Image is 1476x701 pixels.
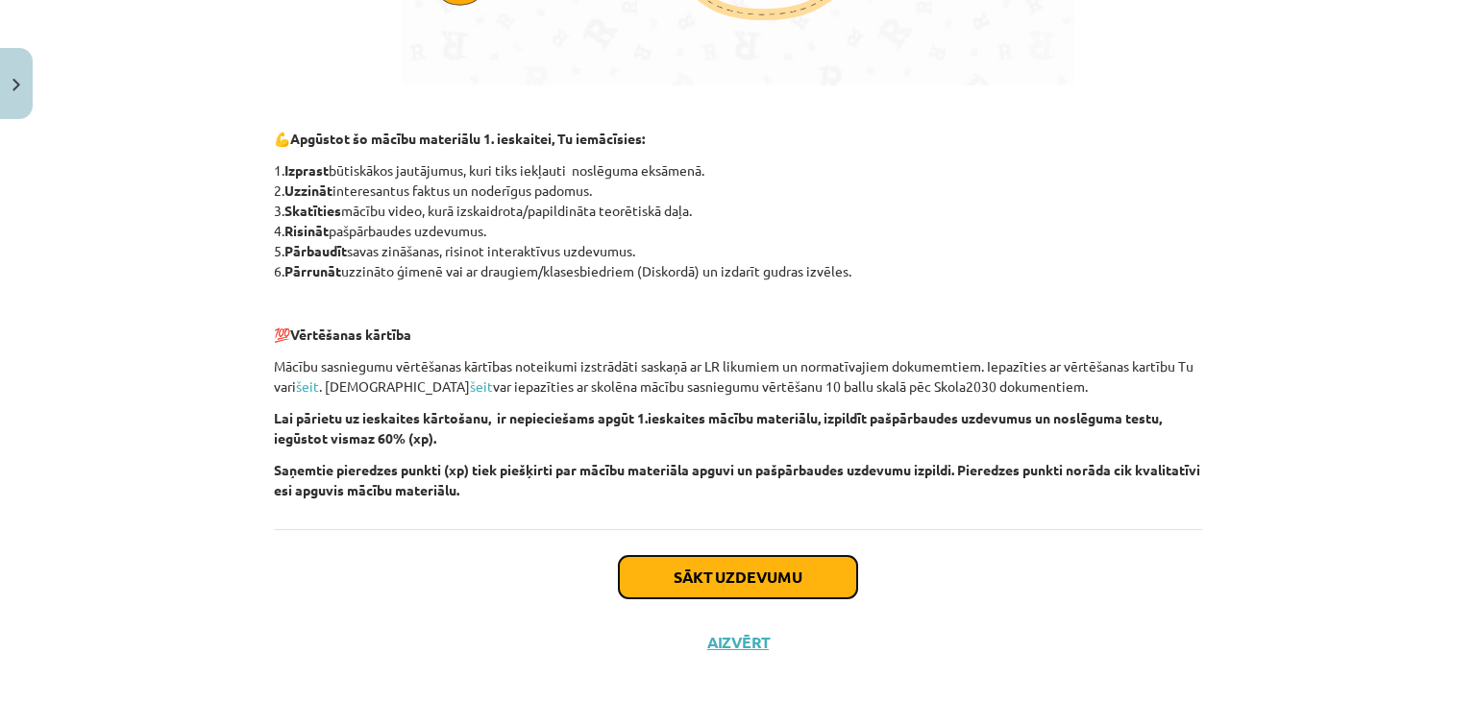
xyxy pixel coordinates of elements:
[470,377,493,395] a: šeit
[701,633,775,652] button: Aizvērt
[284,181,332,199] strong: Uzzināt
[284,222,329,239] strong: Risināt
[619,556,857,598] button: Sākt uzdevumu
[274,129,1202,149] p: 💪
[274,409,1162,447] strong: Lai pārietu uz ieskaites kārtošanu, ir nepieciešams apgūt 1.ieskaites mācību materiālu, izpildīt ...
[12,79,20,91] img: icon-close-lesson-0947bae3869378f0d4975bcd49f059093ad1ed9edebbc8119c70593378902aed.svg
[284,161,329,179] strong: Izprast
[296,377,319,395] a: šeit
[284,202,341,219] strong: Skatīties
[274,325,1202,345] p: 💯
[290,326,411,343] strong: Vērtēšanas kārtība
[284,242,347,259] strong: Pārbaudīt
[274,160,1202,281] p: 1. būtiskākos jautājumus, kuri tiks iekļauti noslēguma eksāmenā. 2. interesantus faktus un noderī...
[274,356,1202,397] p: Mācību sasniegumu vērtēšanas kārtības noteikumi izstrādāti saskaņā ar LR likumiem un normatīvajie...
[290,130,645,147] strong: Apgūstot šo mācību materiālu 1. ieskaitei, Tu iemācīsies:
[284,262,341,279] strong: Pārrunāt
[274,461,1200,498] strong: Saņemtie pieredzes punkti (xp) tiek piešķirti par mācību materiāla apguvi un pašpārbaudes uzdevum...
